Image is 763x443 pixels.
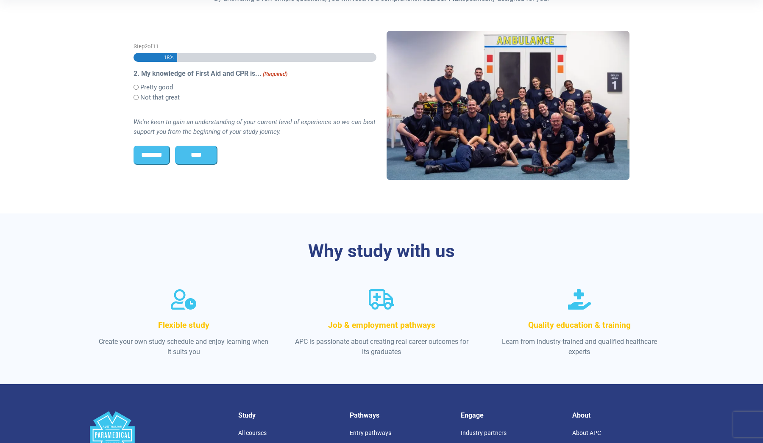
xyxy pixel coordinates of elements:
h3: Why study with us [134,241,629,262]
label: Not that great [140,93,180,102]
p: Create your own study schedule and enjoy learning when it suits you [97,337,271,357]
legend: 2. My knowledge of First Aid and CPR is... [134,69,376,79]
a: About APC [572,429,601,436]
h5: About [572,411,674,419]
h5: Study [238,411,340,419]
span: 2 [145,43,148,50]
span: 11 [153,43,159,50]
h5: Pathways [350,411,451,419]
span: 18% [163,53,174,62]
i: We're keen to gain an understanding of your current level of experience so we can best support yo... [134,118,376,136]
a: Industry partners [461,429,507,436]
p: APC is passionate about creating real career outcomes for its graduates [295,337,469,357]
span: Job & employment pathways [328,320,435,330]
label: Pretty good [140,83,173,92]
a: Entry pathways [350,429,391,436]
a: All courses [238,429,267,436]
span: (Required) [262,70,288,78]
h5: Engage [461,411,562,419]
span: Flexible study [158,320,209,330]
span: Quality education & training [528,320,631,330]
p: Learn from industry-trained and qualified healthcare experts [492,337,666,357]
p: Step of [134,42,376,50]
